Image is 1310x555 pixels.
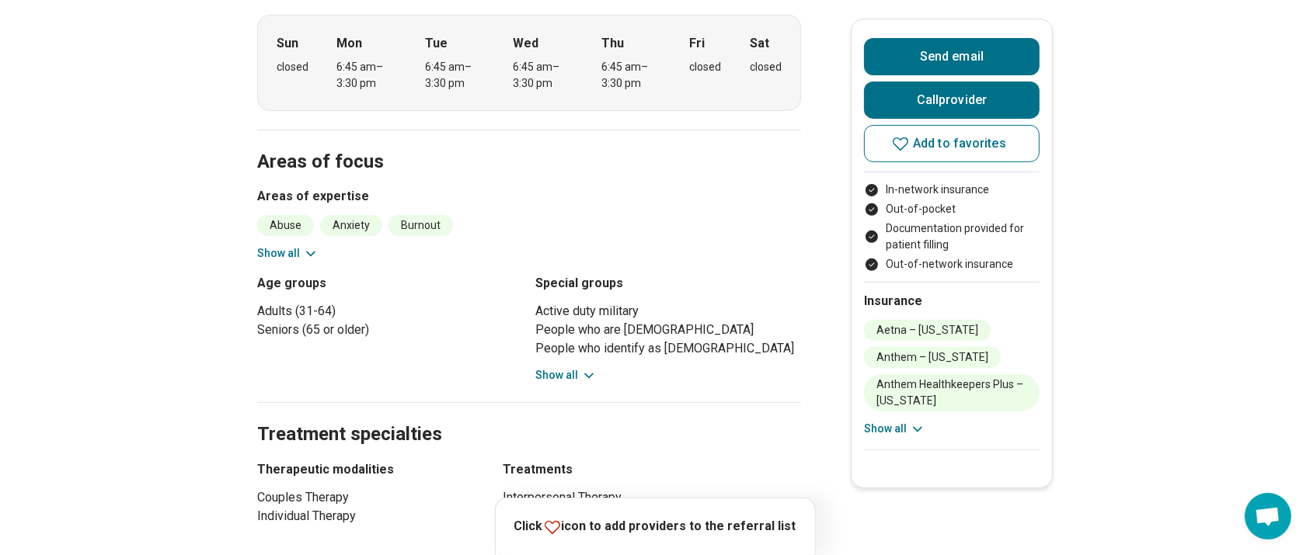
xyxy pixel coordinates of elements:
[864,82,1040,119] button: Callprovider
[864,347,1001,368] li: Anthem – [US_STATE]
[750,59,782,75] div: closed
[257,15,801,111] div: When does the program meet?
[257,384,801,448] h2: Treatment specialties
[690,59,722,75] div: closed
[277,34,298,53] strong: Sun
[514,517,796,536] p: Click icon to add providers to the referral list
[690,34,706,53] strong: Fri
[425,59,485,92] div: 6:45 am – 3:30 pm
[750,34,769,53] strong: Sat
[257,302,523,321] li: Adults (31-64)
[320,215,382,236] li: Anxiety
[257,321,523,339] li: Seniors (65 or older)
[864,125,1040,162] button: Add to favorites
[535,321,801,339] li: People who are [DEMOGRAPHIC_DATA]
[257,507,475,526] li: Individual Therapy
[514,59,573,92] div: 6:45 am – 3:30 pm
[257,112,801,175] h2: Areas of focus
[1245,493,1291,539] div: Open chat
[257,215,314,236] li: Abuse
[864,320,991,341] li: Aetna – [US_STATE]
[388,215,453,236] li: Burnout
[864,182,1040,272] ul: Payment options
[864,182,1040,198] li: In-network insurance
[864,220,1040,253] li: Documentation provided for patient filling
[864,201,1040,217] li: Out-of-pocket
[503,460,801,479] h3: Treatments
[864,374,1040,411] li: Anthem Healthkeepers Plus – [US_STATE]
[864,256,1040,272] li: Out-of-network insurance
[864,292,1040,310] h2: Insurance
[277,59,308,75] div: closed
[503,488,801,507] li: Interpersonal Therapy
[535,367,597,383] button: Show all
[257,245,319,262] button: Show all
[257,460,475,479] h3: Therapeutic modalities
[913,137,1006,150] span: Add to favorites
[864,421,925,437] button: Show all
[337,34,363,53] strong: Mon
[535,339,801,358] li: People who identify as [DEMOGRAPHIC_DATA]
[257,274,523,293] h3: Age groups
[257,488,475,507] li: Couples Therapy
[864,38,1040,75] button: Send email
[425,34,448,53] strong: Tue
[257,187,801,206] h3: Areas of expertise
[601,34,624,53] strong: Thu
[535,274,801,293] h3: Special groups
[337,59,397,92] div: 6:45 am – 3:30 pm
[601,59,661,92] div: 6:45 am – 3:30 pm
[514,34,539,53] strong: Wed
[535,302,801,321] li: Active duty military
